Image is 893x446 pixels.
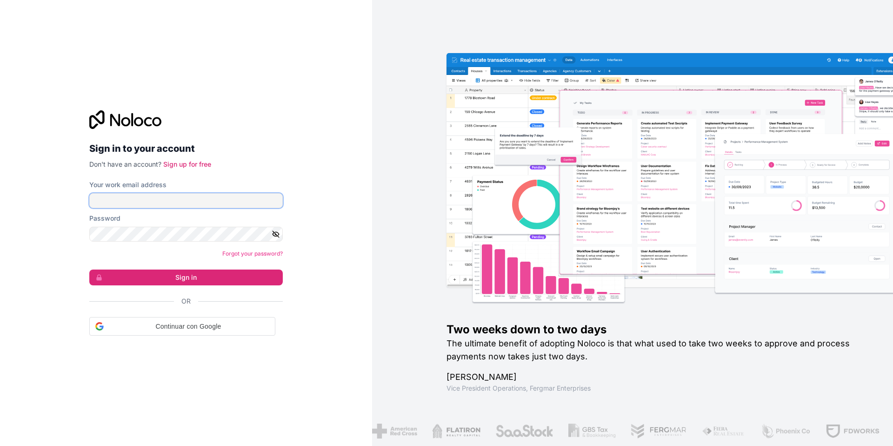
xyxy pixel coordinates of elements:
span: Don't have an account? [89,160,161,168]
img: /assets/flatiron-C8eUkumj.png [432,424,480,439]
button: Sign in [89,270,283,285]
img: /assets/fiera-fwj2N5v4.png [702,424,746,439]
h2: The ultimate benefit of adopting Noloco is that what used to take two weeks to approve and proces... [446,337,863,363]
img: /assets/fdworks-Bi04fVtw.png [825,424,880,439]
h1: [PERSON_NAME] [446,371,863,384]
img: /assets/saastock-C6Zbiodz.png [495,424,553,439]
a: Forgot your password? [222,250,283,257]
label: Password [89,214,120,223]
span: Or [181,297,191,306]
img: /assets/gbstax-C-GtDUiK.png [568,424,616,439]
h2: Sign in to your account [89,140,283,157]
a: Sign up for free [163,160,211,168]
img: /assets/phoenix-BREaitsQ.png [760,424,811,439]
label: Your work email address [89,180,167,189]
input: Email address [89,193,283,208]
img: /assets/fergmar-CudnrXN5.png [630,424,687,439]
span: Continuar con Google [107,322,269,331]
input: Password [89,227,283,242]
img: /assets/american-red-cross-BAupjrZR.png [372,424,417,439]
h1: Vice President Operations , Fergmar Enterprises [446,384,863,393]
h1: Two weeks down to two days [446,322,863,337]
div: Continuar con Google [89,317,275,336]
